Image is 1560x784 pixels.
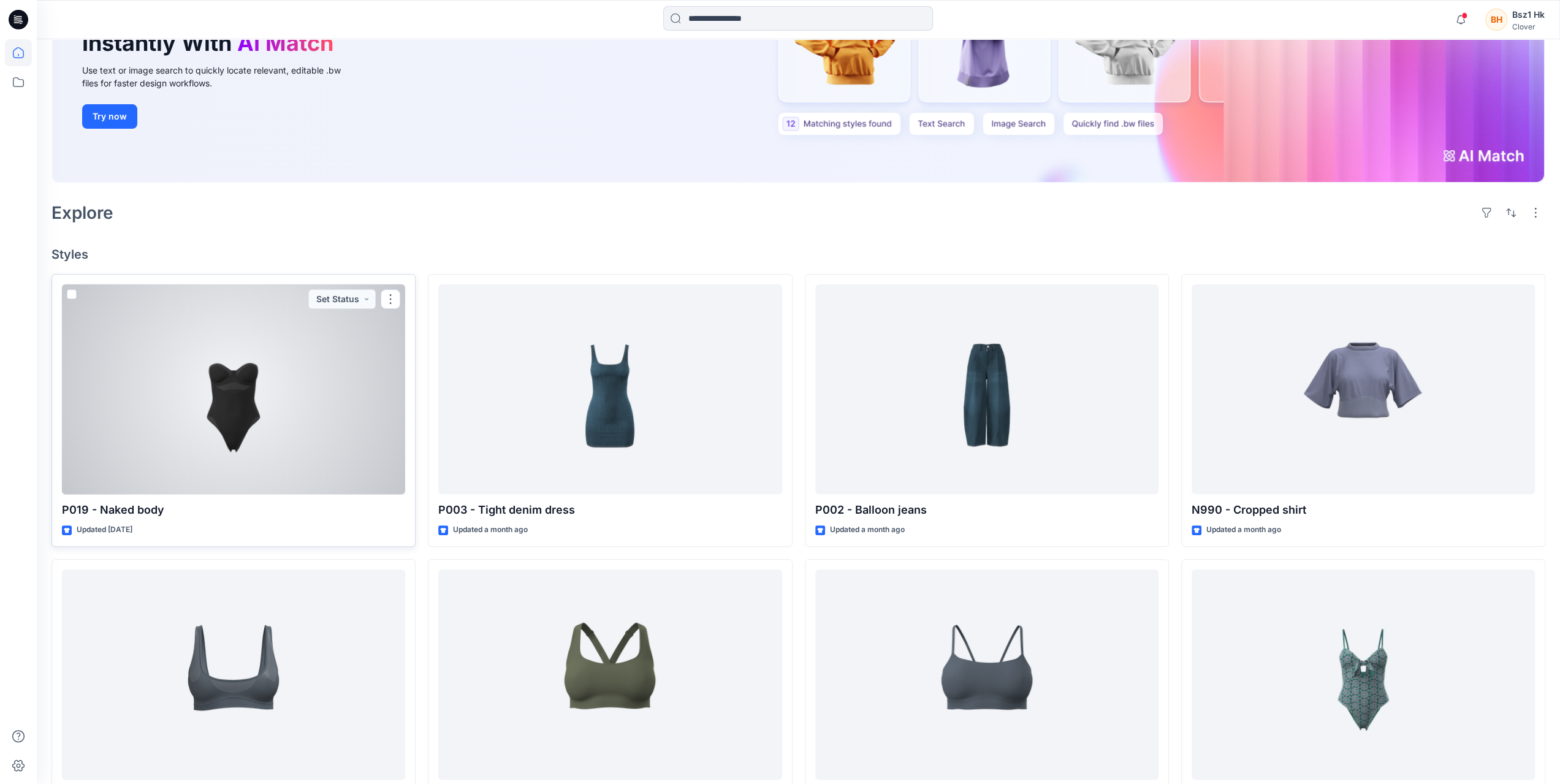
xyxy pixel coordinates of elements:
[77,523,132,536] p: Updated [DATE]
[51,247,1545,262] h4: Styles
[1192,501,1535,519] p: N990 - Cropped shirt
[1512,7,1545,22] div: Bsz1 Hk
[62,501,405,519] p: P019 - Naked body
[815,569,1159,780] a: N931 - Light impact sports bra with back design
[1485,9,1507,31] div: BH
[438,501,782,519] p: P003 - Tight denim dress
[62,569,405,780] a: N983 - Cotton Spacer Bralette
[82,104,137,129] button: Try now
[1206,523,1281,536] p: Updated a month ago
[815,284,1159,495] a: P002 - Balloon jeans
[82,64,358,89] div: Use text or image search to quickly locate relevant, editable .bw files for faster design workflows.
[237,29,333,56] span: AI Match
[453,523,528,536] p: Updated a month ago
[62,284,405,495] a: P019 - Naked body
[438,284,782,495] a: P003 - Tight denim dress
[830,523,905,536] p: Updated a month ago
[51,203,113,223] h2: Explore
[438,569,782,780] a: N959 - Racket Sports bra
[1512,22,1545,31] div: Clover
[815,501,1159,519] p: P002 - Balloon jeans
[1192,569,1535,780] a: N847 - Print swimsuit with Whipstitch
[1192,284,1535,495] a: N990 - Cropped shirt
